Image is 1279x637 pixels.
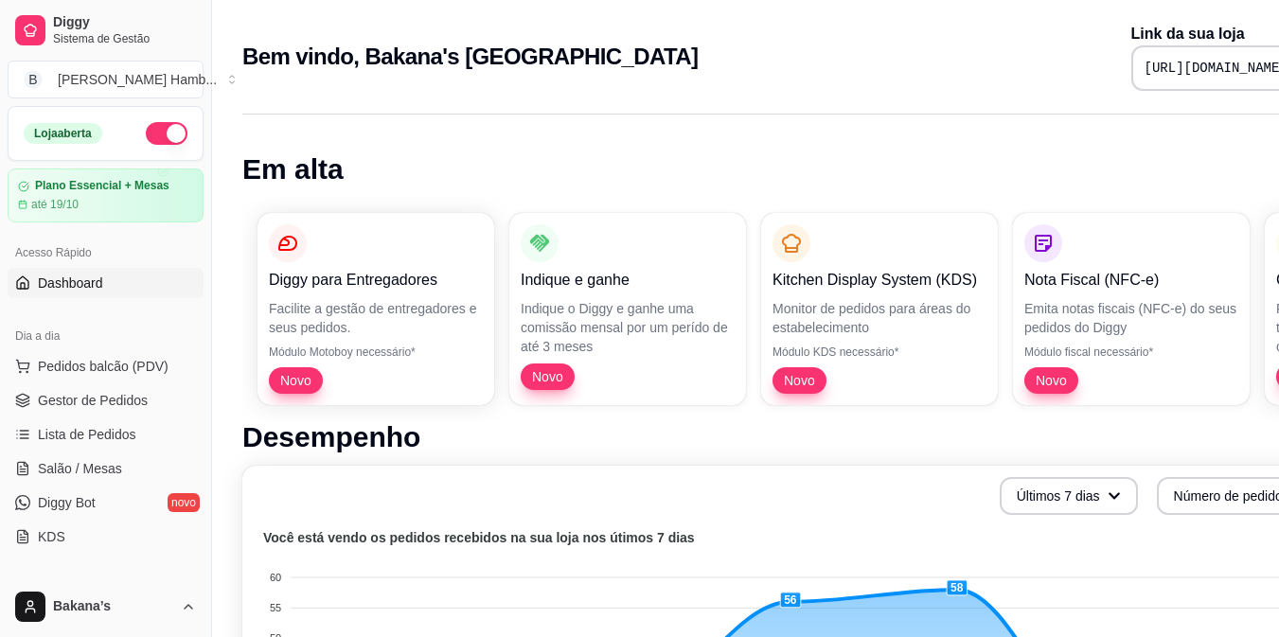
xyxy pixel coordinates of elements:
[38,493,96,512] span: Diggy Bot
[24,123,102,144] div: Loja aberta
[1024,345,1238,360] p: Módulo fiscal necessário*
[8,238,204,268] div: Acesso Rápido
[242,42,698,72] h2: Bem vindo, Bakana's [GEOGRAPHIC_DATA]
[24,70,43,89] span: B
[146,122,187,145] button: Alterar Status
[31,197,79,212] article: até 19/10
[270,602,281,613] tspan: 55
[1000,477,1138,515] button: Últimos 7 dias
[776,371,823,390] span: Novo
[8,453,204,484] a: Salão / Mesas
[8,487,204,518] a: Diggy Botnovo
[273,371,319,390] span: Novo
[773,345,986,360] p: Módulo KDS necessário*
[8,584,204,629] button: Bakana’s
[8,321,204,351] div: Dia a dia
[8,8,204,53] a: DiggySistema de Gestão
[521,299,735,356] p: Indique o Diggy e ganhe uma comissão mensal por um perído de até 3 meses
[35,179,169,193] article: Plano Essencial + Mesas
[8,575,204,605] div: Catálogo
[53,598,173,615] span: Bakana’s
[53,14,196,31] span: Diggy
[761,213,998,405] button: Kitchen Display System (KDS)Monitor de pedidos para áreas do estabelecimentoMódulo KDS necessário...
[524,367,571,386] span: Novo
[773,299,986,337] p: Monitor de pedidos para áreas do estabelecimento
[270,572,281,583] tspan: 60
[53,31,196,46] span: Sistema de Gestão
[509,213,746,405] button: Indique e ganheIndique o Diggy e ganhe uma comissão mensal por um perído de até 3 mesesNovo
[8,168,204,222] a: Plano Essencial + Mesasaté 19/10
[8,385,204,416] a: Gestor de Pedidos
[269,345,483,360] p: Módulo Motoboy necessário*
[1028,371,1075,390] span: Novo
[269,269,483,292] p: Diggy para Entregadores
[263,530,695,545] text: Você está vendo os pedidos recebidos na sua loja nos útimos 7 dias
[521,269,735,292] p: Indique e ganhe
[258,213,494,405] button: Diggy para EntregadoresFacilite a gestão de entregadores e seus pedidos.Módulo Motoboy necessário...
[8,419,204,450] a: Lista de Pedidos
[38,459,122,478] span: Salão / Mesas
[269,299,483,337] p: Facilite a gestão de entregadores e seus pedidos.
[8,61,204,98] button: Select a team
[38,274,103,292] span: Dashboard
[38,357,169,376] span: Pedidos balcão (PDV)
[8,351,204,381] button: Pedidos balcão (PDV)
[773,269,986,292] p: Kitchen Display System (KDS)
[8,522,204,552] a: KDS
[1024,299,1238,337] p: Emita notas fiscais (NFC-e) do seus pedidos do Diggy
[38,527,65,546] span: KDS
[58,70,217,89] div: [PERSON_NAME] Hamb ...
[38,425,136,444] span: Lista de Pedidos
[8,268,204,298] a: Dashboard
[1013,213,1250,405] button: Nota Fiscal (NFC-e)Emita notas fiscais (NFC-e) do seus pedidos do DiggyMódulo fiscal necessário*Novo
[38,391,148,410] span: Gestor de Pedidos
[1024,269,1238,292] p: Nota Fiscal (NFC-e)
